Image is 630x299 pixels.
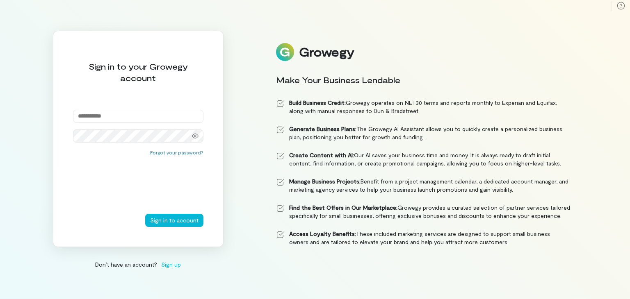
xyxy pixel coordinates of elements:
[289,204,397,211] strong: Find the Best Offers in Our Marketplace:
[289,178,361,185] strong: Manage Business Projects:
[299,45,354,59] div: Growegy
[161,260,181,269] span: Sign up
[53,260,224,269] div: Don’t have an account?
[289,152,354,159] strong: Create Content with AI:
[276,99,571,115] li: Growegy operates on NET30 terms and reports monthly to Experian and Equifax, along with manual re...
[276,151,571,168] li: Our AI saves your business time and money. It is always ready to draft initial content, find info...
[150,149,203,156] button: Forgot your password?
[73,61,203,84] div: Sign in to your Growegy account
[276,43,294,61] img: Logo
[276,204,571,220] li: Growegy provides a curated selection of partner services tailored specifically for small business...
[289,99,346,106] strong: Build Business Credit:
[289,230,356,237] strong: Access Loyalty Benefits:
[276,74,571,86] div: Make Your Business Lendable
[289,125,356,132] strong: Generate Business Plans:
[276,230,571,246] li: These included marketing services are designed to support small business owners and are tailored ...
[276,177,571,194] li: Benefit from a project management calendar, a dedicated account manager, and marketing agency ser...
[276,125,571,141] li: The Growegy AI Assistant allows you to quickly create a personalized business plan, positioning y...
[145,214,203,227] button: Sign in to account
